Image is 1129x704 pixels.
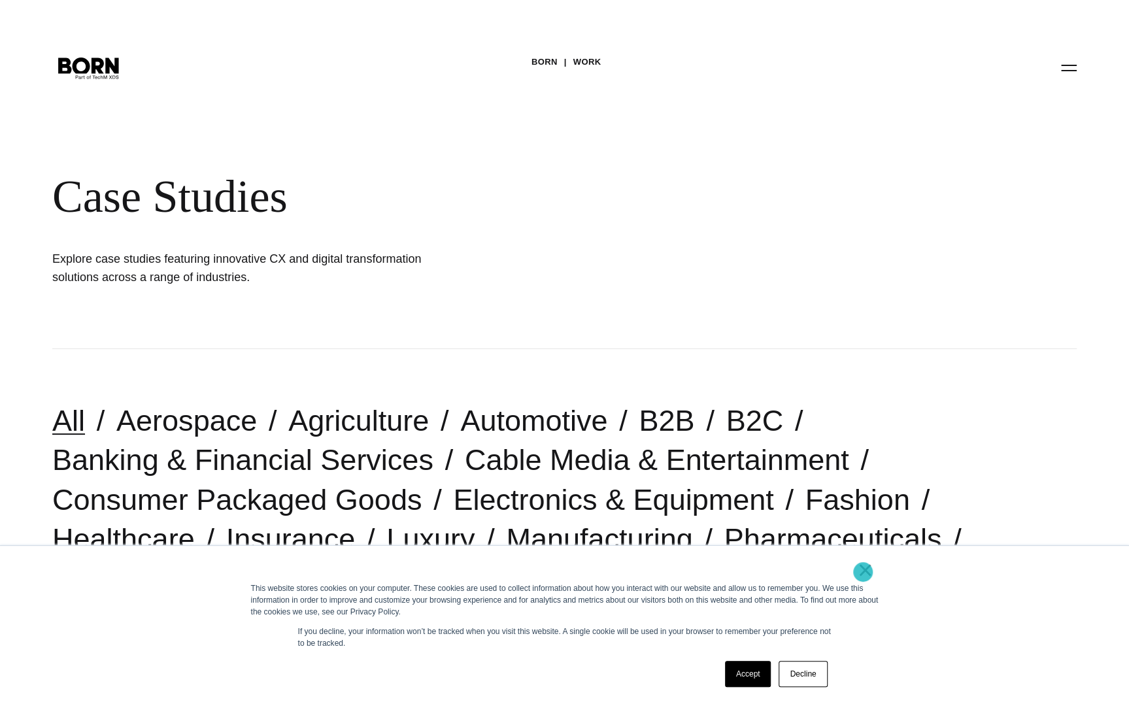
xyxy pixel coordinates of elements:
h1: Explore case studies featuring innovative CX and digital transformation solutions across a range ... [52,250,445,286]
a: Pharmaceuticals [724,522,942,556]
button: Open [1053,54,1085,81]
a: Consumer Packaged Goods [52,483,422,516]
a: Aerospace [116,404,257,437]
a: Healthcare [52,522,195,556]
a: All [52,404,85,437]
div: This website stores cookies on your computer. These cookies are used to collect information about... [251,582,879,618]
a: Agriculture [288,404,429,437]
a: B2C [726,404,783,437]
a: × [858,564,873,576]
a: Cable Media & Entertainment [465,443,849,477]
a: Fashion [805,483,910,516]
a: Manufacturing [506,522,692,556]
p: If you decline, your information won’t be tracked when you visit this website. A single cookie wi... [298,626,832,649]
div: Case Studies [52,170,798,224]
a: Accept [725,661,771,687]
a: Banking & Financial Services [52,443,433,477]
a: Decline [779,661,827,687]
a: Work [573,52,601,72]
a: Insurance [226,522,356,556]
a: Electronics & Equipment [453,483,773,516]
a: B2B [639,404,694,437]
a: Automotive [460,404,607,437]
a: Luxury [386,522,475,556]
a: BORN [531,52,558,72]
